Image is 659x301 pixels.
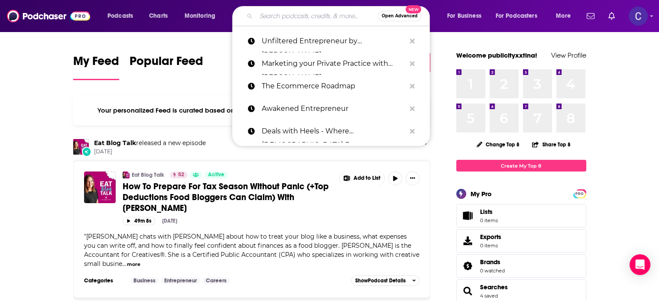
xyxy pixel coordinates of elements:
[456,51,537,59] a: Welcome publicityxxtina!
[583,9,598,23] a: Show notifications dropdown
[480,243,501,249] span: 0 items
[355,278,406,284] span: Show Podcast Details
[459,235,477,247] span: Exports
[605,9,618,23] a: Show notifications dropdown
[480,293,498,299] a: 4 saved
[84,233,419,268] span: [PERSON_NAME] chats with [PERSON_NAME] about how to treat your blog like a business, what expense...
[629,6,648,26] button: Show profile menu
[122,260,126,268] span: ...
[340,172,385,185] button: Show More Button
[575,190,585,197] a: PRO
[629,6,648,26] span: Logged in as publicityxxtina
[630,254,650,275] div: Open Intercom Messenger
[262,97,406,120] p: Awakened Entrepreneur
[532,136,571,153] button: Share Top 8
[170,172,188,178] a: 52
[551,51,586,59] a: View Profile
[471,190,492,198] div: My Pro
[94,148,206,155] span: [DATE]
[94,139,206,147] h3: released a new episode
[459,260,477,272] a: Brands
[185,10,215,22] span: Monitoring
[94,139,136,147] a: Eat Blog Talk
[262,30,406,52] p: Unfiltered Entrepreneur by Ashli Pollard -
[550,9,581,23] button: open menu
[480,258,505,266] a: Brands
[480,283,508,291] a: Searches
[480,217,498,223] span: 0 items
[179,9,227,23] button: open menu
[354,175,380,181] span: Add to List
[480,208,493,216] span: Lists
[73,54,119,74] span: My Feed
[232,120,430,142] a: Deals with Heels - Where [DEMOGRAPHIC_DATA] Entrepreneurs Thrive
[149,10,168,22] span: Charts
[471,139,525,150] button: Change Top 8
[84,172,116,203] img: How To Prepare For Tax Season Without Panic (+Top Deductions Food Bloggers Can Claim) With Amy No...
[123,181,333,214] a: How To Prepare For Tax Season Without Panic (+Top Deductions Food Bloggers Can Claim) With [PERSO...
[162,218,177,224] div: [DATE]
[107,10,133,22] span: Podcasts
[262,52,406,75] p: Marketing your Private Practice with Kathy C
[232,97,430,120] a: Awakened Entrepreneur
[480,258,500,266] span: Brands
[127,261,140,268] button: more
[232,52,430,75] a: Marketing your Private Practice with [PERSON_NAME]
[480,233,501,241] span: Exports
[84,277,123,284] h3: Categories
[351,275,420,286] button: ShowPodcast Details
[456,229,586,252] a: Exports
[205,172,228,178] a: Active
[441,9,492,23] button: open menu
[123,181,329,214] span: How To Prepare For Tax Season Without Panic (+Top Deductions Food Bloggers Can Claim) With [PERSO...
[73,139,89,155] img: Eat Blog Talk
[262,120,406,142] p: Deals with Heels - Where Female Entrepreneurs Thrive
[232,75,430,97] a: The Ecommerce Roadmap
[130,54,203,74] span: Popular Feed
[73,96,431,125] div: Your personalized Feed is curated based on the Podcasts, Creators, Users, and Lists that you Follow.
[629,6,648,26] img: User Profile
[480,268,505,274] a: 0 watched
[130,277,159,284] a: Business
[480,208,498,216] span: Lists
[496,10,537,22] span: For Podcasters
[406,5,421,13] span: New
[101,9,144,23] button: open menu
[556,10,571,22] span: More
[178,171,184,179] span: 52
[130,54,203,80] a: Popular Feed
[143,9,173,23] a: Charts
[7,8,90,24] img: Podchaser - Follow, Share and Rate Podcasts
[456,160,586,172] a: Create My Top 8
[456,204,586,227] a: Lists
[459,210,477,222] span: Lists
[132,172,164,178] a: Eat Blog Talk
[575,191,585,197] span: PRO
[456,254,586,278] span: Brands
[84,233,419,268] span: "
[161,277,200,284] a: Entrepreneur
[208,171,224,179] span: Active
[459,285,477,297] a: Searches
[378,11,422,21] button: Open AdvancedNew
[262,75,406,97] p: The Ecommerce Roadmap
[82,147,91,156] div: New Episode
[73,54,119,80] a: My Feed
[256,9,378,23] input: Search podcasts, credits, & more...
[406,172,419,185] button: Show More Button
[232,30,430,52] a: Unfiltered Entrepreneur by [PERSON_NAME] -
[240,6,438,26] div: Search podcasts, credits, & more...
[490,9,550,23] button: open menu
[123,217,155,225] button: 49m 8s
[202,277,230,284] a: Careers
[123,172,130,178] img: Eat Blog Talk
[447,10,481,22] span: For Business
[382,14,418,18] span: Open Advanced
